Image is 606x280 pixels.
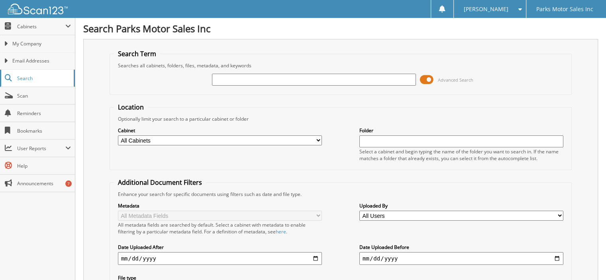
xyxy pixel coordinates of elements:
[17,110,71,117] span: Reminders
[114,62,568,69] div: Searches all cabinets, folders, files, metadata, and keywords
[8,4,68,14] img: scan123-logo-white.svg
[118,244,322,251] label: Date Uploaded After
[17,75,70,82] span: Search
[114,116,568,122] div: Optionally limit your search to a particular cabinet or folder
[114,178,206,187] legend: Additional Document Filters
[17,180,71,187] span: Announcements
[12,57,71,65] span: Email Addresses
[359,202,563,209] label: Uploaded By
[114,49,160,58] legend: Search Term
[276,228,286,235] a: here
[118,221,322,235] div: All metadata fields are searched by default. Select a cabinet with metadata to enable filtering b...
[17,23,65,30] span: Cabinets
[359,244,563,251] label: Date Uploaded Before
[359,252,563,265] input: end
[83,22,598,35] h1: Search Parks Motor Sales Inc
[118,252,322,265] input: start
[536,7,593,12] span: Parks Motor Sales Inc
[17,163,71,169] span: Help
[114,191,568,198] div: Enhance your search for specific documents using filters such as date and file type.
[118,127,322,134] label: Cabinet
[438,77,473,83] span: Advanced Search
[12,40,71,47] span: My Company
[464,7,508,12] span: [PERSON_NAME]
[359,127,563,134] label: Folder
[17,92,71,99] span: Scan
[359,148,563,162] div: Select a cabinet and begin typing the name of the folder you want to search in. If the name match...
[17,145,65,152] span: User Reports
[118,202,322,209] label: Metadata
[17,127,71,134] span: Bookmarks
[566,242,606,280] iframe: Chat Widget
[65,180,72,187] div: 7
[114,103,148,112] legend: Location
